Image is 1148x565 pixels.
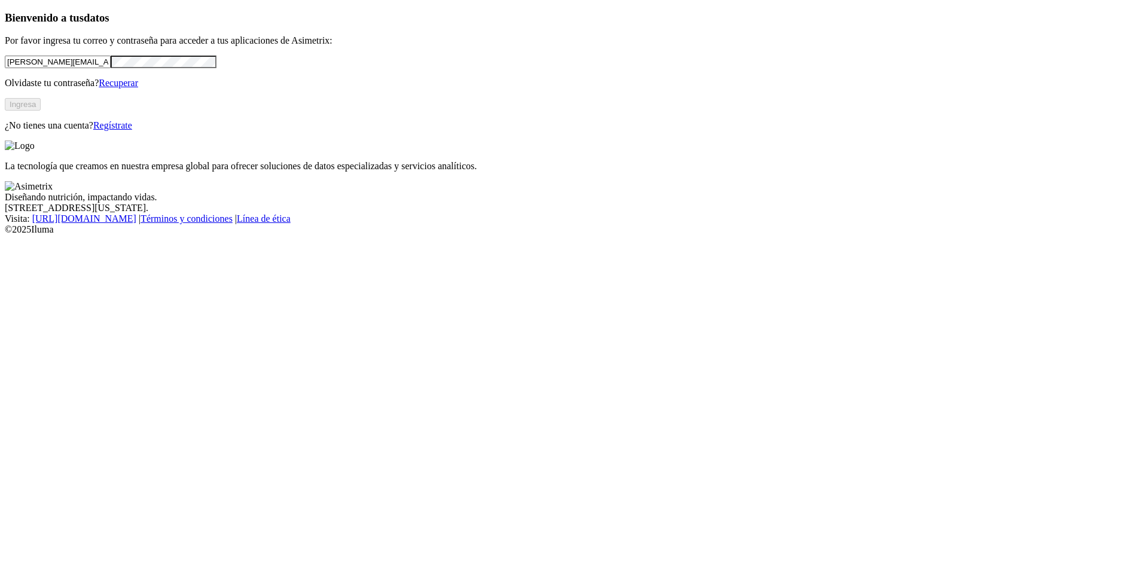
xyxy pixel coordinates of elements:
[93,120,132,130] a: Regístrate
[5,224,1143,235] div: © 2025 Iluma
[84,11,109,24] span: datos
[5,56,111,68] input: Tu correo
[5,35,1143,46] p: Por favor ingresa tu correo y contraseña para acceder a tus aplicaciones de Asimetrix:
[5,120,1143,131] p: ¿No tienes una cuenta?
[237,213,291,224] a: Línea de ética
[5,78,1143,88] p: Olvidaste tu contraseña?
[5,11,1143,25] h3: Bienvenido a tus
[32,213,136,224] a: [URL][DOMAIN_NAME]
[5,181,53,192] img: Asimetrix
[5,192,1143,203] div: Diseñando nutrición, impactando vidas.
[141,213,233,224] a: Términos y condiciones
[99,78,138,88] a: Recuperar
[5,213,1143,224] div: Visita : | |
[5,161,1143,172] p: La tecnología que creamos en nuestra empresa global para ofrecer soluciones de datos especializad...
[5,98,41,111] button: Ingresa
[5,141,35,151] img: Logo
[5,203,1143,213] div: [STREET_ADDRESS][US_STATE].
